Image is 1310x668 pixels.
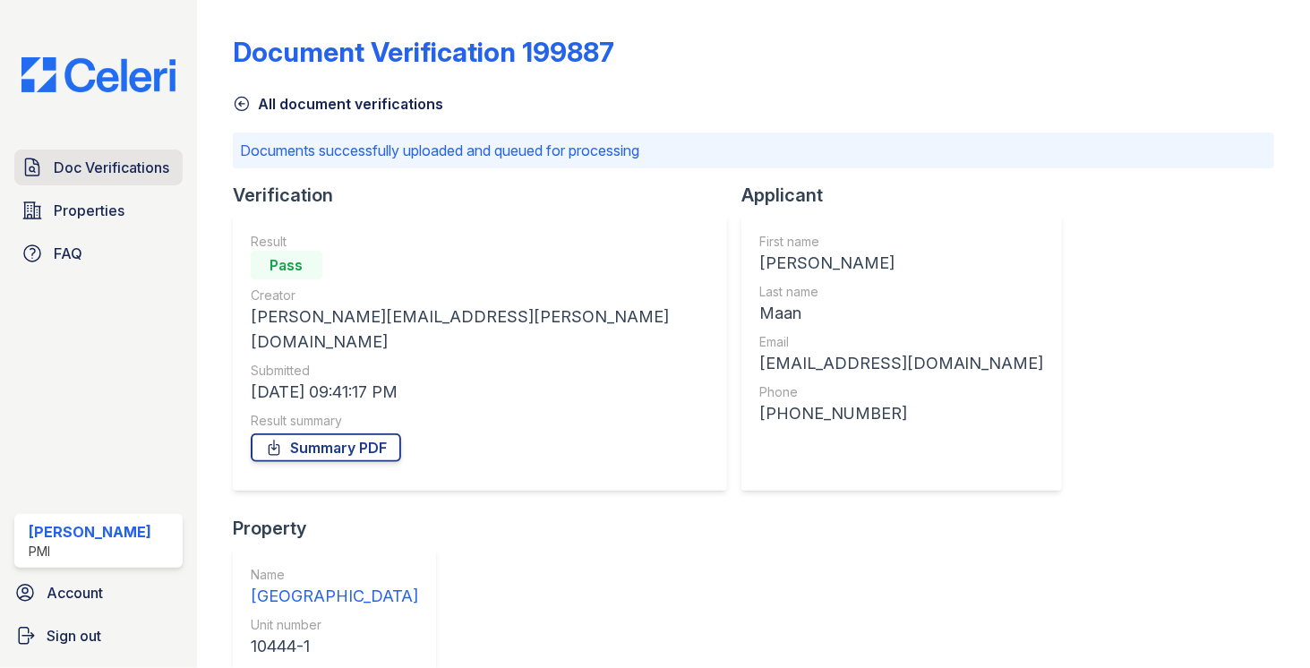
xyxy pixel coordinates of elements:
[233,93,443,115] a: All document verifications
[251,233,709,251] div: Result
[29,543,151,561] div: PMI
[54,243,82,264] span: FAQ
[759,383,1044,401] div: Phone
[759,401,1044,426] div: [PHONE_NUMBER]
[759,333,1044,351] div: Email
[14,193,183,228] a: Properties
[759,283,1044,301] div: Last name
[251,304,709,355] div: [PERSON_NAME][EMAIL_ADDRESS][PERSON_NAME][DOMAIN_NAME]
[759,301,1044,326] div: Maan
[14,150,183,185] a: Doc Verifications
[251,251,322,279] div: Pass
[233,36,614,68] div: Document Verification 199887
[7,575,190,611] a: Account
[251,433,401,462] a: Summary PDF
[251,566,418,584] div: Name
[251,634,418,659] div: 10444-1
[741,183,1076,208] div: Applicant
[7,618,190,654] a: Sign out
[233,183,741,208] div: Verification
[29,521,151,543] div: [PERSON_NAME]
[47,625,101,647] span: Sign out
[251,362,709,380] div: Submitted
[251,412,709,430] div: Result summary
[251,616,418,634] div: Unit number
[759,251,1044,276] div: [PERSON_NAME]
[251,584,418,609] div: [GEOGRAPHIC_DATA]
[54,200,124,221] span: Properties
[759,233,1044,251] div: First name
[251,566,418,609] a: Name [GEOGRAPHIC_DATA]
[47,582,103,604] span: Account
[14,236,183,271] a: FAQ
[233,516,450,541] div: Property
[240,140,1267,161] p: Documents successfully uploaded and queued for processing
[251,380,709,405] div: [DATE] 09:41:17 PM
[7,57,190,92] img: CE_Logo_Blue-a8612792a0a2168367f1c8372b55b34899dd931a85d93a1a3d3e32e68fde9ad4.png
[759,351,1044,376] div: [EMAIL_ADDRESS][DOMAIN_NAME]
[251,287,709,304] div: Creator
[54,157,169,178] span: Doc Verifications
